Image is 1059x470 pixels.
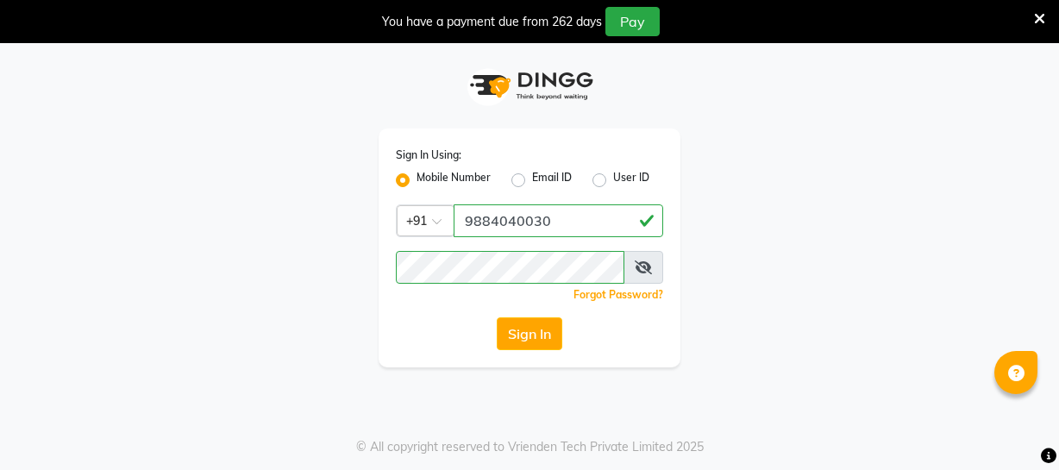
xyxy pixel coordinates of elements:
[497,317,562,350] button: Sign In
[613,170,649,191] label: User ID
[396,147,461,163] label: Sign In Using:
[454,204,663,237] input: Username
[532,170,572,191] label: Email ID
[417,170,491,191] label: Mobile Number
[382,13,602,31] div: You have a payment due from 262 days
[573,288,663,301] a: Forgot Password?
[605,7,660,36] button: Pay
[461,60,598,111] img: logo1.svg
[396,251,624,284] input: Username
[987,401,1042,453] iframe: chat widget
